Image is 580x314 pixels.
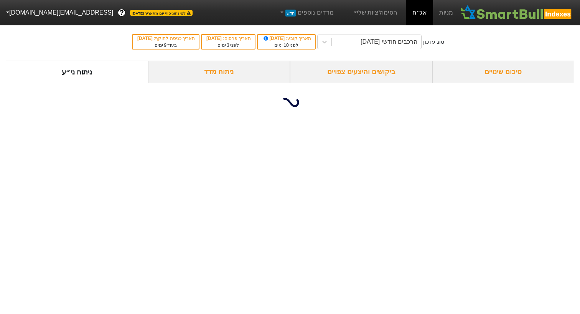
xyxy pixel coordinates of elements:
div: תאריך כניסה לתוקף : [137,35,195,42]
div: ניתוח ני״ע [6,61,148,83]
span: [DATE] [262,36,286,41]
div: לפני ימים [262,42,311,49]
div: תאריך קובע : [262,35,311,42]
div: ניתוח מדד [148,61,290,83]
div: סוג עדכון [423,38,444,46]
a: הסימולציות שלי [349,5,400,20]
span: לפי נתוני סוף יום מתאריך [DATE] [130,10,192,16]
img: SmartBull [459,5,574,20]
span: חדש [285,10,296,17]
span: 9 [164,43,166,48]
span: [DATE] [206,36,223,41]
div: הרכבים חודשי [DATE] [361,37,417,46]
img: loading... [281,93,299,112]
div: בעוד ימים [137,42,195,49]
span: ? [120,8,124,18]
div: ביקושים והיצעים צפויים [290,61,432,83]
div: סיכום שינויים [432,61,575,83]
div: לפני ימים [206,42,251,49]
span: 10 [283,43,288,48]
a: מדדים נוספיםחדש [276,5,337,20]
span: 3 [227,43,229,48]
div: תאריך פרסום : [206,35,251,42]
